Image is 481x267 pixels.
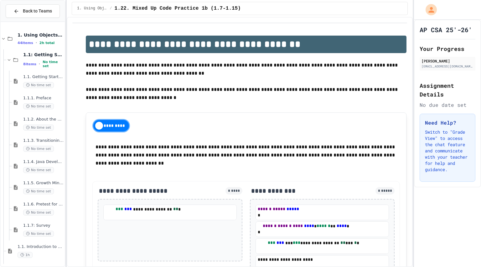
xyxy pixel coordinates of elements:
span: Back to Teams [23,8,52,14]
span: 8 items [23,62,36,66]
span: 1.1.4. Java Development Environments [23,159,64,165]
div: My Account [419,2,438,17]
div: No due date set [420,101,475,109]
span: No time set [23,103,54,109]
h2: Assignment Details [420,81,475,99]
span: 1.1.3. Transitioning from AP CSP to AP CSA [23,138,64,143]
span: No time set [23,146,54,152]
span: / [110,6,112,11]
span: 1.1.2. About the AP CSA Exam [23,117,64,122]
h1: AP CSA 25'-26' [420,25,472,34]
button: Back to Teams [6,4,60,18]
span: 1.1.7: Survey [23,223,64,228]
span: • [36,40,37,45]
div: [EMAIL_ADDRESS][DOMAIN_NAME] [422,64,473,69]
span: 44 items [18,41,33,45]
span: 1.1.5. Growth Mindset and Pair Programming [23,180,64,186]
span: 1.1: Getting Started [23,52,64,57]
span: No time set [23,82,54,88]
span: No time set [23,167,54,173]
h2: Your Progress [420,44,475,53]
div: [PERSON_NAME] [422,58,473,64]
span: • [39,62,40,67]
span: 1.1.1. Preface [23,96,64,101]
span: No time set [43,60,64,68]
span: 1. Using Objects and Methods [18,32,64,38]
span: No time set [23,125,54,131]
span: 1.1.6. Pretest for the AP CSA Exam [23,202,64,207]
p: Switch to "Grade View" to access the chat feature and communicate with your teacher for help and ... [425,129,470,173]
span: 1.1. Introduction to Algorithms, Programming, and Compilers [18,244,64,250]
span: 2h total [39,41,55,45]
span: 1.1. Getting Started [23,74,64,80]
span: 1h [18,252,33,258]
span: 1. Using Objects and Methods [77,6,107,11]
span: No time set [23,231,54,237]
span: 1.22. Mixed Up Code Practice 1b (1.7-1.15) [115,5,241,12]
span: No time set [23,210,54,215]
h3: Need Help? [425,119,470,126]
span: No time set [23,188,54,194]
